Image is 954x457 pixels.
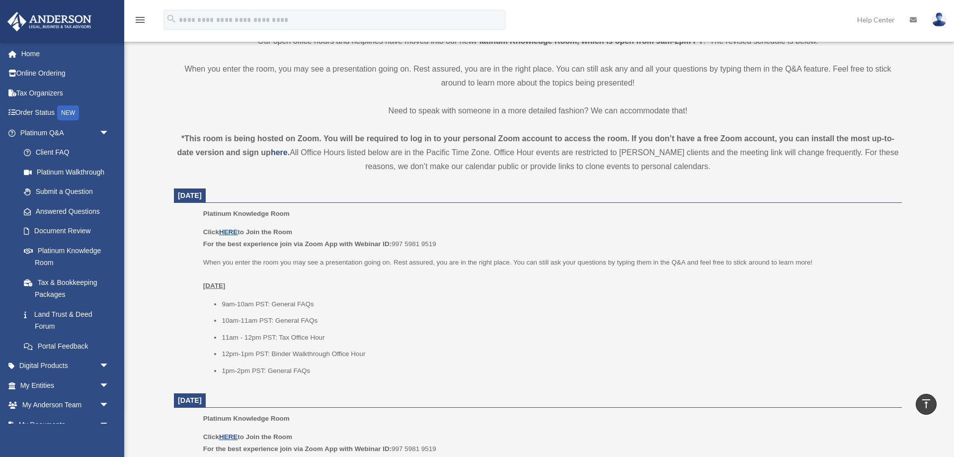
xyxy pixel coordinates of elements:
li: 11am - 12pm PST: Tax Office Hour [222,332,895,344]
div: All Office Hours listed below are in the Pacific Time Zone. Office Hour events are restricted to ... [174,132,902,174]
a: vertical_align_top [916,394,937,415]
a: My Entitiesarrow_drop_down [7,375,124,395]
a: Platinum Q&Aarrow_drop_down [7,123,124,143]
div: NEW [57,105,79,120]
b: Click to Join the Room [203,228,292,236]
span: arrow_drop_down [99,375,119,396]
span: Platinum Knowledge Room [203,415,290,422]
a: here [271,148,288,157]
li: 10am-11am PST: General FAQs [222,315,895,327]
li: 12pm-1pm PST: Binder Walkthrough Office Hour [222,348,895,360]
a: Order StatusNEW [7,103,124,123]
li: 9am-10am PST: General FAQs [222,298,895,310]
i: vertical_align_top [920,398,932,410]
a: Land Trust & Deed Forum [14,304,124,336]
i: menu [134,14,146,26]
span: [DATE] [178,396,202,404]
p: Need to speak with someone in a more detailed fashion? We can accommodate that! [174,104,902,118]
strong: . [288,148,290,157]
a: HERE [219,228,238,236]
a: Home [7,44,124,64]
a: Digital Productsarrow_drop_down [7,356,124,376]
a: Submit a Question [14,182,124,202]
strong: *This room is being hosted on Zoom. You will be required to log in to your personal Zoom account ... [177,134,894,157]
span: Platinum Knowledge Room [203,210,290,217]
i: search [166,13,177,24]
span: arrow_drop_down [99,356,119,376]
a: Tax Organizers [7,83,124,103]
p: 997 5981 9519 [203,431,895,455]
a: HERE [219,433,238,441]
b: Click to Join the Room [203,433,292,441]
li: 1pm-2pm PST: General FAQs [222,365,895,377]
span: arrow_drop_down [99,123,119,143]
img: Anderson Advisors Platinum Portal [4,12,94,31]
a: My Anderson Teamarrow_drop_down [7,395,124,415]
a: Online Ordering [7,64,124,84]
a: Answered Questions [14,201,124,221]
a: Platinum Walkthrough [14,162,124,182]
span: arrow_drop_down [99,395,119,416]
img: User Pic [932,12,947,27]
a: My Documentsarrow_drop_down [7,415,124,435]
b: For the best experience join via Zoom App with Webinar ID: [203,240,392,248]
a: Platinum Knowledge Room [14,241,119,273]
a: Tax & Bookkeeping Packages [14,273,124,304]
u: [DATE] [203,282,226,289]
b: For the best experience join via Zoom App with Webinar ID: [203,445,392,453]
p: When you enter the room, you may see a presentation going on. Rest assured, you are in the right ... [174,62,902,90]
a: menu [134,17,146,26]
p: When you enter the room you may see a presentation going on. Rest assured, you are in the right p... [203,257,895,292]
a: Client FAQ [14,143,124,163]
p: 997 5981 9519 [203,226,895,250]
span: [DATE] [178,191,202,199]
a: Portal Feedback [14,336,124,356]
a: Document Review [14,221,124,241]
span: arrow_drop_down [99,415,119,435]
strong: Platinum Knowledge Room, which is open from 9am-2pm PT [474,37,703,45]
